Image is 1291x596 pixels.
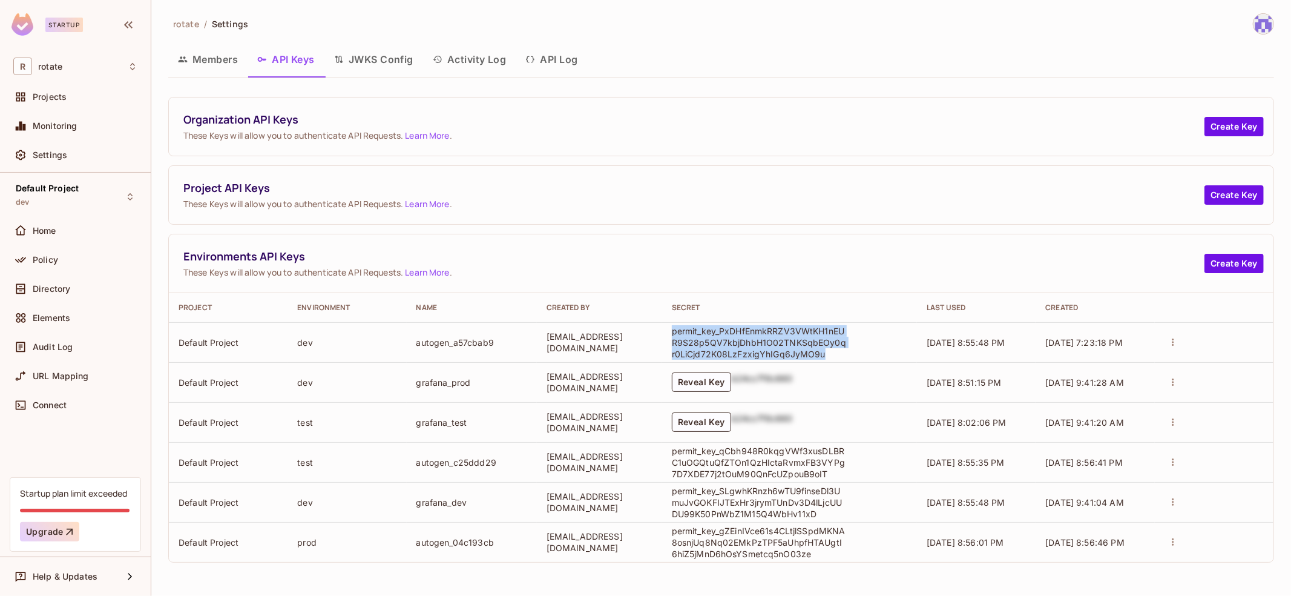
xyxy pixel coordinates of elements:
[168,44,248,74] button: Members
[287,482,406,522] td: dev
[672,303,907,313] div: Secret
[1045,497,1124,508] span: [DATE] 9:41:04 AM
[405,198,449,210] a: Learn More
[183,130,1204,141] span: These Keys will allow you to authenticate API Requests. .
[731,372,793,392] div: b24cc7f8c660
[1045,537,1125,548] span: [DATE] 8:56:46 PM
[33,255,58,265] span: Policy
[405,267,449,278] a: Learn More
[287,402,406,442] td: test
[672,525,847,560] p: permit_key_gZEinIVce61s4CLtjlSSpdMKNA8osnjUq8Nq02EMkPzTPF5aUhpfHTAUgtI6hiZ5jMnD6hOsYSmetcq5nO03ze
[183,198,1204,210] span: These Keys will allow you to authenticate API Requests. .
[1045,303,1145,313] div: Created
[927,337,1005,348] span: [DATE] 8:55:48 PM
[927,497,1005,508] span: [DATE] 8:55:48 PM
[1045,417,1124,428] span: [DATE] 9:41:20 AM
[547,303,652,313] div: Created By
[927,457,1005,468] span: [DATE] 8:55:35 PM
[33,284,70,294] span: Directory
[407,482,537,522] td: grafana_dev
[20,522,79,541] button: Upgrade
[287,322,406,362] td: dev
[287,522,406,562] td: prod
[183,267,1204,278] span: These Keys will allow you to authenticate API Requests. .
[169,402,287,442] td: Default Project
[537,362,662,402] td: [EMAIL_ADDRESS][DOMAIN_NAME]
[405,130,449,141] a: Learn More
[537,322,662,362] td: [EMAIL_ADDRESS][DOMAIN_NAME]
[16,184,79,193] span: Default Project
[20,488,127,499] div: Startup plan limit exceeded
[537,522,662,562] td: [EMAIL_ADDRESS][DOMAIN_NAME]
[672,325,847,360] p: permit_key_PxDHfEnmkRRZV3VWtKH1nEUR9S28p5QV7kbjDhbH1O02TNKSqbEOy0qr0LiCjd72K08LzFzxigYhIGq6JyMO9u
[11,13,33,36] img: SReyMgAAAABJRU5ErkJggg==
[1165,334,1181,351] button: actions
[672,485,847,520] p: permit_key_SLgwhKRnzh6wTU9finseDl3UmuJvGOKFIJTExHr3jrymTUnDv3D4lLjcUUDU99K50PnWbZ1M15Q4WbHv11xD
[1204,185,1264,205] button: Create Key
[45,18,83,32] div: Startup
[927,417,1007,428] span: [DATE] 8:02:06 PM
[731,412,793,432] div: b24cc7f8c660
[1165,494,1181,511] button: actions
[38,62,62,71] span: Workspace: rotate
[407,362,537,402] td: grafana_prod
[1045,337,1123,348] span: [DATE] 7:23:18 PM
[169,442,287,482] td: Default Project
[672,372,731,392] button: Reveal Key
[416,303,527,313] div: Name
[33,313,70,323] span: Elements
[1253,14,1273,34] img: yoongjia@letsrotate.com
[204,18,207,30] li: /
[1165,534,1181,551] button: actions
[927,537,1004,548] span: [DATE] 8:56:01 PM
[407,402,537,442] td: grafana_test
[927,377,1002,388] span: [DATE] 8:51:15 PM
[248,44,324,74] button: API Keys
[16,197,29,207] span: dev
[537,402,662,442] td: [EMAIL_ADDRESS][DOMAIN_NAME]
[516,44,587,74] button: API Log
[169,522,287,562] td: Default Project
[407,522,537,562] td: autogen_04c193cb
[183,112,1204,127] span: Organization API Keys
[672,412,731,432] button: Reveal Key
[287,362,406,402] td: dev
[33,572,97,581] span: Help & Updates
[173,18,199,30] span: rotate
[324,44,423,74] button: JWKS Config
[183,249,1204,264] span: Environments API Keys
[287,442,406,482] td: test
[169,362,287,402] td: Default Project
[33,371,89,381] span: URL Mapping
[179,303,278,313] div: Project
[33,150,67,160] span: Settings
[927,303,1026,313] div: Last Used
[407,442,537,482] td: autogen_c25ddd29
[1045,377,1124,388] span: [DATE] 9:41:28 AM
[13,58,32,75] span: R
[169,482,287,522] td: Default Project
[169,322,287,362] td: Default Project
[33,400,67,410] span: Connect
[297,303,396,313] div: Environment
[537,442,662,482] td: [EMAIL_ADDRESS][DOMAIN_NAME]
[1165,374,1181,391] button: actions
[1204,254,1264,273] button: Create Key
[1045,457,1123,468] span: [DATE] 8:56:41 PM
[672,445,847,480] p: permit_key_qCbh948R0kqgVWf3xusDLBRC1uOGQtuQfZTOn1QzHIctaRvmxFB3VYPg7D7XDE77j2tOuM90QnFcUZpouB9oIT
[33,92,67,102] span: Projects
[537,482,662,522] td: [EMAIL_ADDRESS][DOMAIN_NAME]
[1165,454,1181,471] button: actions
[183,180,1204,196] span: Project API Keys
[33,342,73,352] span: Audit Log
[1204,117,1264,136] button: Create Key
[33,121,77,131] span: Monitoring
[407,322,537,362] td: autogen_a57cbab9
[212,18,248,30] span: Settings
[1165,414,1181,431] button: actions
[33,226,56,236] span: Home
[423,44,516,74] button: Activity Log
